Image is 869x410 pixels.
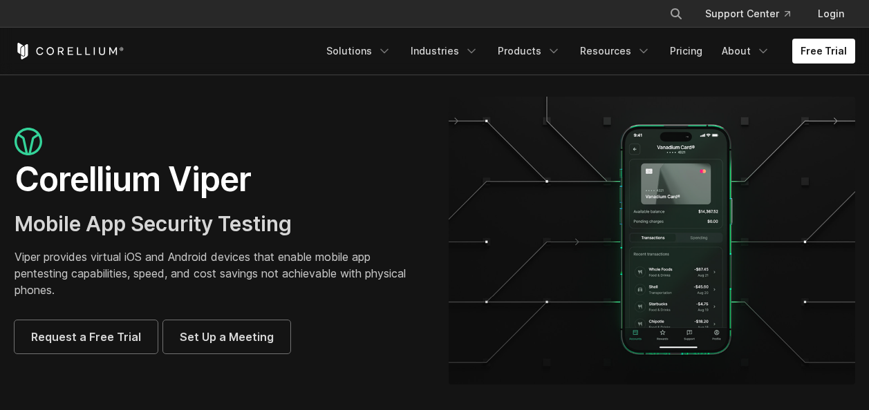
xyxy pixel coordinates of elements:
a: Industries [402,39,487,64]
a: Set Up a Meeting [163,320,290,353]
h1: Corellium Viper [15,159,421,200]
a: Pricing [662,39,711,64]
a: Solutions [318,39,400,64]
p: Viper provides virtual iOS and Android devices that enable mobile app pentesting capabilities, sp... [15,248,421,298]
div: Navigation Menu [318,39,855,64]
a: Free Trial [792,39,855,64]
a: Corellium Home [15,43,124,59]
a: Login [807,1,855,26]
div: Navigation Menu [653,1,855,26]
a: Products [489,39,569,64]
span: Set Up a Meeting [180,329,274,345]
a: Request a Free Trial [15,320,158,353]
button: Search [664,1,689,26]
img: viper_hero [449,97,855,384]
a: About [713,39,778,64]
a: Resources [572,39,659,64]
a: Support Center [694,1,801,26]
img: viper_icon_large [15,128,42,156]
span: Request a Free Trial [31,329,141,345]
span: Mobile App Security Testing [15,211,292,236]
